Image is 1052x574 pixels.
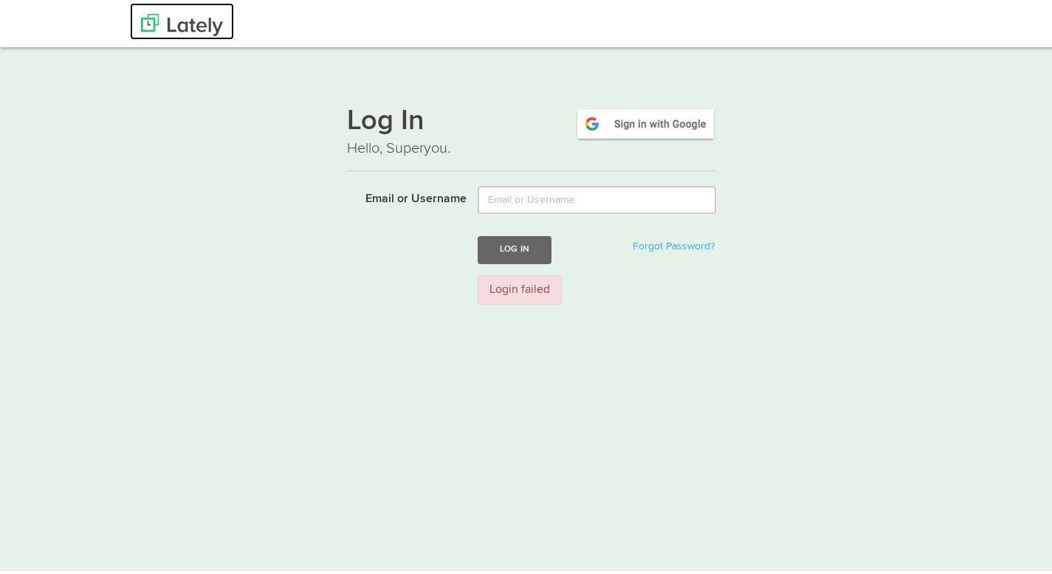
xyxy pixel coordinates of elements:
[478,183,716,211] input: Email or Username
[575,104,716,138] img: google-signin.png
[633,238,715,249] a: Forgot Password?
[347,135,716,156] p: Hello, Superyou.
[336,183,467,205] label: Email or Username
[141,11,223,33] img: Lately
[347,104,716,135] h1: Log In
[478,272,562,302] div: Login failed
[478,233,551,260] button: Log In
